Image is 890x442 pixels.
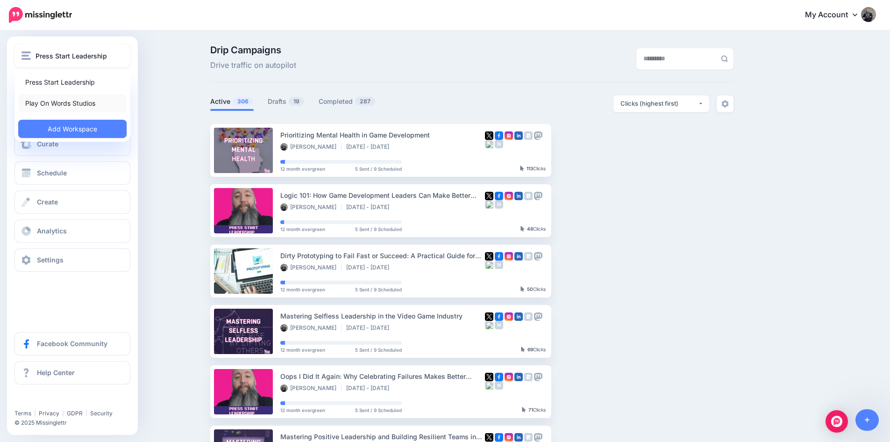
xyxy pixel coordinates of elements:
a: Analytics [14,219,130,243]
img: bluesky-square.png [485,261,493,269]
img: menu.png [21,51,31,60]
span: 5 Sent / 9 Scheduled [355,167,402,171]
a: Facebook Community [14,332,130,355]
a: Press Start Leadership [18,73,127,91]
li: [DATE] - [DATE] [346,324,394,332]
img: linkedin-square.png [514,312,523,321]
span: 5 Sent / 9 Scheduled [355,287,402,292]
img: linkedin-square.png [514,192,523,200]
li: [PERSON_NAME] [280,264,342,271]
img: bluesky-square.png [485,140,493,148]
img: medium-grey-square.png [495,381,503,390]
img: pointer-grey-darker.png [520,226,525,232]
img: instagram-square.png [505,192,513,200]
img: mastodon-grey-square.png [534,433,542,442]
span: 306 [233,97,253,106]
a: Create [14,190,130,214]
img: pointer-grey-darker.png [521,347,525,352]
img: search-grey-6.png [721,55,728,62]
img: mastodon-grey-square.png [534,312,542,321]
button: Press Start Leadership [14,44,130,67]
span: 12 month evergreen [280,167,325,171]
img: settings-grey.png [721,100,729,108]
b: 69 [527,347,533,352]
img: google_business-grey-square.png [524,373,533,381]
img: twitter-square.png [485,312,493,321]
a: Settings [14,248,130,272]
span: 19 [289,97,304,106]
a: Completed287 [319,96,376,107]
img: Missinglettr [9,7,72,23]
span: 12 month evergreen [280,408,325,413]
img: linkedin-square.png [514,131,523,140]
img: medium-grey-square.png [495,200,503,209]
span: Create [37,198,58,206]
span: Drive traffic on autopilot [210,59,296,72]
img: instagram-square.png [505,131,513,140]
a: Add Workspace [18,120,127,138]
span: 5 Sent / 9 Scheduled [355,348,402,352]
li: [DATE] - [DATE] [346,264,394,271]
div: Clicks [520,166,546,172]
li: [PERSON_NAME] [280,203,342,211]
span: Analytics [37,227,67,235]
img: medium-grey-square.png [495,321,503,329]
a: Schedule [14,161,130,185]
div: Mastering Positive Leadership and Building Resilient Teams in Game Development [280,431,485,442]
div: Prioritizing Mental Health in Game Development [280,130,485,140]
img: bluesky-square.png [485,381,493,390]
span: 287 [355,97,375,106]
img: facebook-square.png [495,373,503,381]
span: 12 month evergreen [280,287,325,292]
div: Clicks [520,287,546,292]
div: Logic 101: How Game Development Leaders Can Make Better Decisions Podcast [280,190,485,201]
a: Curate [14,132,130,156]
b: 71 [528,407,533,413]
img: pointer-grey-darker.png [520,166,524,171]
b: 113 [527,166,533,171]
li: [DATE] - [DATE] [346,203,394,211]
li: [DATE] - [DATE] [346,384,394,392]
img: mastodon-grey-square.png [534,373,542,381]
img: facebook-square.png [495,192,503,200]
span: 12 month evergreen [280,348,325,352]
img: linkedin-square.png [514,252,523,261]
span: Drip Campaigns [210,45,296,55]
span: | [34,410,36,417]
li: [PERSON_NAME] [280,384,342,392]
span: Facebook Community [37,340,107,348]
span: Settings [37,256,64,264]
img: google_business-grey-square.png [524,312,533,321]
img: pointer-grey-darker.png [522,407,526,413]
span: 12 month evergreen [280,227,325,232]
div: Clicks (highest first) [620,99,698,108]
img: mastodon-grey-square.png [534,131,542,140]
a: GDPR [67,410,83,417]
span: Help Center [37,369,75,377]
img: twitter-square.png [485,192,493,200]
span: 5 Sent / 9 Scheduled [355,408,402,413]
img: instagram-square.png [505,252,513,261]
img: mastodon-grey-square.png [534,192,542,200]
a: Terms [14,410,31,417]
img: mastodon-grey-square.png [534,252,542,261]
li: [DATE] - [DATE] [346,143,394,151]
span: Schedule [37,169,67,177]
div: Clicks [522,407,546,413]
span: 5 Sent / 9 Scheduled [355,227,402,232]
iframe: Twitter Follow Button [14,396,85,406]
span: | [85,410,87,417]
img: linkedin-square.png [514,433,523,442]
img: instagram-square.png [505,312,513,321]
li: [PERSON_NAME] [280,324,342,332]
img: facebook-square.png [495,252,503,261]
img: linkedin-square.png [514,373,523,381]
img: pointer-grey-darker.png [520,286,525,292]
img: bluesky-square.png [485,321,493,329]
a: Active306 [210,96,254,107]
img: google_business-grey-square.png [524,192,533,200]
img: medium-grey-square.png [495,140,503,148]
div: Clicks [521,347,546,353]
img: twitter-square.png [485,252,493,261]
img: bluesky-square.png [485,200,493,209]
